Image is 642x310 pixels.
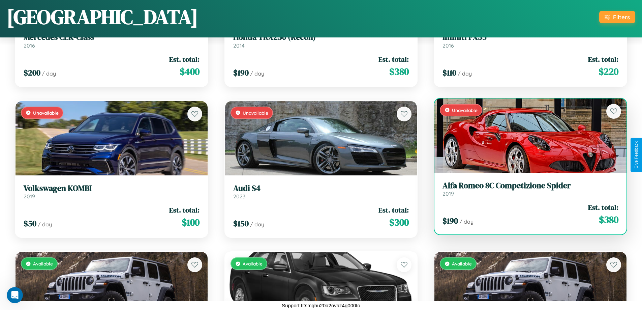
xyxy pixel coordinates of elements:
[282,301,360,310] p: Support ID: mghu20a2ovaz4g000to
[599,65,618,78] span: $ 220
[458,70,472,77] span: / day
[38,221,52,228] span: / day
[378,54,409,64] span: Est. total:
[24,42,35,49] span: 2016
[24,193,35,200] span: 2019
[7,287,23,303] iframe: Intercom live chat
[378,205,409,215] span: Est. total:
[442,190,454,197] span: 2019
[243,110,268,116] span: Unavailable
[233,184,409,200] a: Audi S42023
[233,67,249,78] span: $ 190
[233,32,409,49] a: Honda TRX250 (Recon)2014
[250,221,264,228] span: / day
[180,65,200,78] span: $ 400
[613,13,630,21] div: Filters
[182,216,200,229] span: $ 100
[42,70,56,77] span: / day
[452,261,472,266] span: Available
[634,141,639,169] div: Give Feedback
[233,218,249,229] span: $ 150
[233,42,245,49] span: 2014
[588,54,618,64] span: Est. total:
[24,67,40,78] span: $ 200
[459,218,473,225] span: / day
[442,42,454,49] span: 2016
[442,215,458,226] span: $ 190
[442,32,618,49] a: Infiniti FX352016
[169,54,200,64] span: Est. total:
[24,184,200,193] h3: Volkswagen KOMBI
[599,11,635,23] button: Filters
[442,181,618,197] a: Alfa Romeo 8C Competizione Spider2019
[24,218,36,229] span: $ 50
[442,32,618,42] h3: Infiniti FX35
[250,70,264,77] span: / day
[442,181,618,191] h3: Alfa Romeo 8C Competizione Spider
[24,32,200,42] h3: Mercedes CLK-Class
[233,32,409,42] h3: Honda TRX250 (Recon)
[233,184,409,193] h3: Audi S4
[33,110,59,116] span: Unavailable
[24,184,200,200] a: Volkswagen KOMBI2019
[169,205,200,215] span: Est. total:
[24,32,200,49] a: Mercedes CLK-Class2016
[33,261,53,266] span: Available
[389,216,409,229] span: $ 300
[7,3,198,31] h1: [GEOGRAPHIC_DATA]
[452,107,478,113] span: Unavailable
[233,193,245,200] span: 2023
[389,65,409,78] span: $ 380
[243,261,263,266] span: Available
[442,67,456,78] span: $ 110
[599,213,618,226] span: $ 380
[588,202,618,212] span: Est. total:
